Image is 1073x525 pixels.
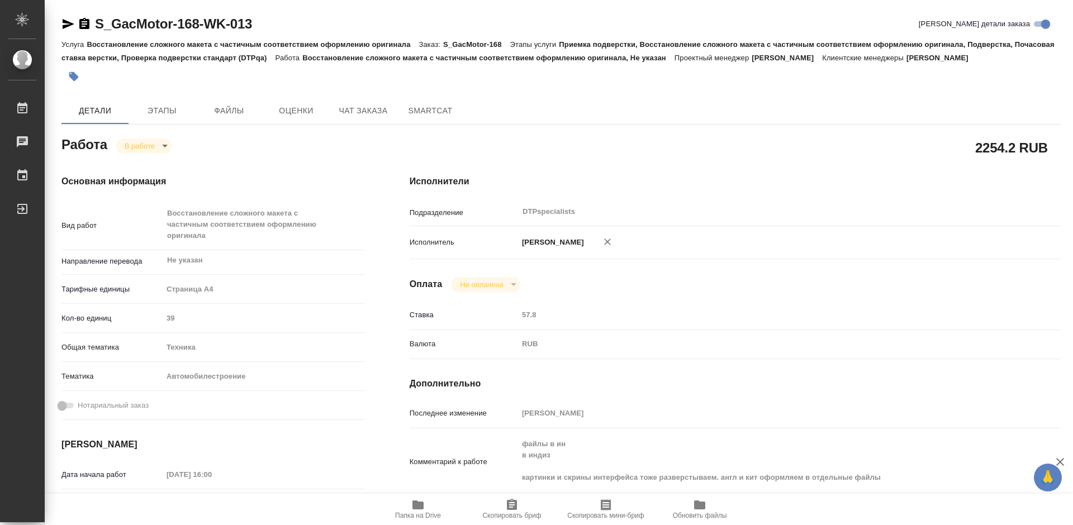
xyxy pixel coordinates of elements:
button: Скопировать ссылку [78,17,91,31]
p: Тарифные единицы [61,284,163,295]
span: Нотариальный заказ [78,400,149,411]
p: Общая тематика [61,342,163,353]
span: Оценки [269,104,323,118]
p: [PERSON_NAME] [752,54,822,62]
span: Этапы [135,104,189,118]
div: Автомобилестроение [163,367,365,386]
p: Ставка [410,309,518,321]
button: Удалить исполнителя [595,230,620,254]
input: Пустое поле [163,310,365,326]
button: Скопировать мини-бриф [559,494,653,525]
p: Тематика [61,371,163,382]
h4: Оплата [410,278,443,291]
h2: 2254.2 RUB [975,138,1048,157]
h2: Работа [61,133,107,154]
h4: Основная информация [61,175,365,188]
p: Восстановление сложного макета с частичным соответствием оформлению оригинала [87,40,419,49]
h4: Исполнители [410,175,1061,188]
span: Детали [68,104,122,118]
p: Исполнитель [410,237,518,248]
button: Скопировать бриф [465,494,559,525]
h4: [PERSON_NAME] [61,438,365,451]
input: Пустое поле [518,405,1006,421]
span: Файлы [202,104,256,118]
p: Услуга [61,40,87,49]
button: Обновить файлы [653,494,747,525]
input: Пустое поле [163,466,260,483]
span: [PERSON_NAME] детали заказа [919,18,1030,30]
p: Клиентские менеджеры [822,54,906,62]
div: В работе [451,277,520,292]
button: Скопировать ссылку для ЯМессенджера [61,17,75,31]
div: Страница А4 [163,280,365,299]
p: Кол-во единиц [61,313,163,324]
p: Комментарий к работе [410,456,518,467]
p: Вид работ [61,220,163,231]
span: Скопировать мини-бриф [567,512,644,519]
p: Этапы услуги [510,40,559,49]
h4: Дополнительно [410,377,1061,390]
span: Папка на Drive [395,512,441,519]
p: Проектный менеджер [675,54,752,62]
div: В работе [116,139,172,154]
p: Подразделение [410,207,518,218]
span: Чат заказа [336,104,390,118]
button: В работе [121,141,158,151]
p: Работа [276,54,303,62]
p: S_GacMotor-168 [443,40,510,49]
span: SmartCat [403,104,457,118]
p: Валюта [410,338,518,350]
p: Заказ: [419,40,443,49]
div: RUB [518,335,1006,354]
p: [PERSON_NAME] [906,54,977,62]
p: Дата начала работ [61,469,163,480]
input: Пустое поле [518,307,1006,323]
a: S_GacMotor-168-WK-013 [95,16,252,31]
button: Папка на Drive [371,494,465,525]
span: Обновить файлы [673,512,727,519]
p: Направление перевода [61,256,163,267]
span: Скопировать бриф [482,512,541,519]
button: 🙏 [1034,464,1062,491]
p: Восстановление сложного макета с частичным соответствием оформлению оригинала, Не указан [302,54,675,62]
p: Последнее изменение [410,408,518,419]
textarea: файлы в ин в индиз картинки и скрины интерфейса тоже разверстываем. англ и кит оформляем в отдель... [518,435,1006,487]
span: 🙏 [1038,466,1057,489]
button: Добавить тэг [61,64,86,89]
p: [PERSON_NAME] [518,237,584,248]
div: Техника [163,338,365,357]
button: Не оплачена [457,280,506,289]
